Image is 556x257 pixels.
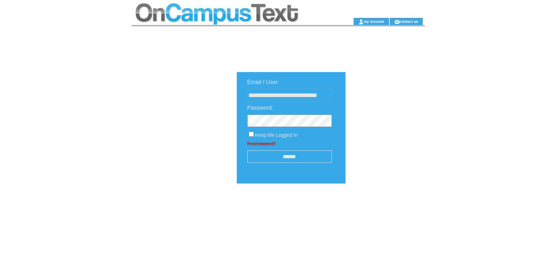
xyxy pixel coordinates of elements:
a: contact us [400,19,418,24]
span: Password: [247,105,274,111]
img: contact_us_icon.gif [394,19,400,25]
span: Email / User: [247,79,280,85]
span: Keep Me Logged In [255,132,298,138]
img: account_icon.gif [359,19,364,25]
img: transparent.png [366,201,401,210]
a: Forgot password? [247,141,276,145]
a: my account [364,19,384,24]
